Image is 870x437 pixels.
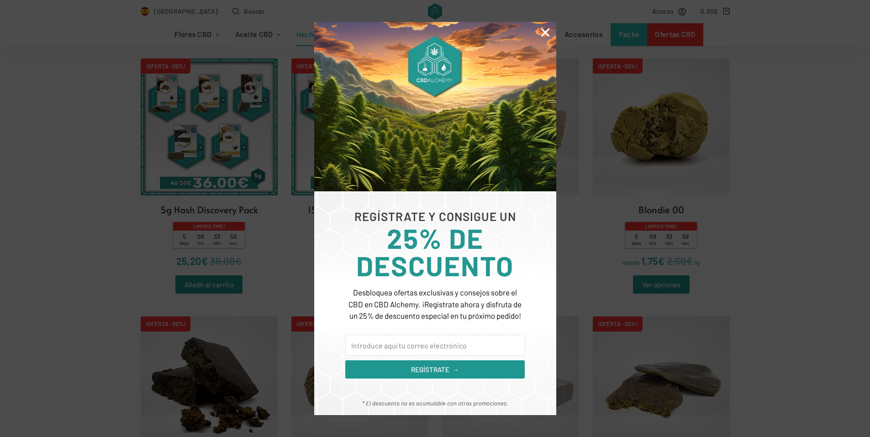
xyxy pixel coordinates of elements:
input: Introduce aquí tu correo electrónico [345,335,524,356]
a: Close [539,26,551,38]
button: REGÍSTRATE → [345,360,524,379]
em: * El descuento no es acumulable con otras promociones. [362,400,508,407]
h3: 25% DE DESCUENTO [345,224,524,279]
span: REGÍSTRATE → [411,364,459,375]
h6: REGÍSTRATE Y CONSIGUE UN [345,211,524,222]
p: Desbloquea ofertas exclusivas y consejos sobre el CBD en CBD Alchemy. ¡Regístrate ahora y disfrut... [345,287,524,322]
